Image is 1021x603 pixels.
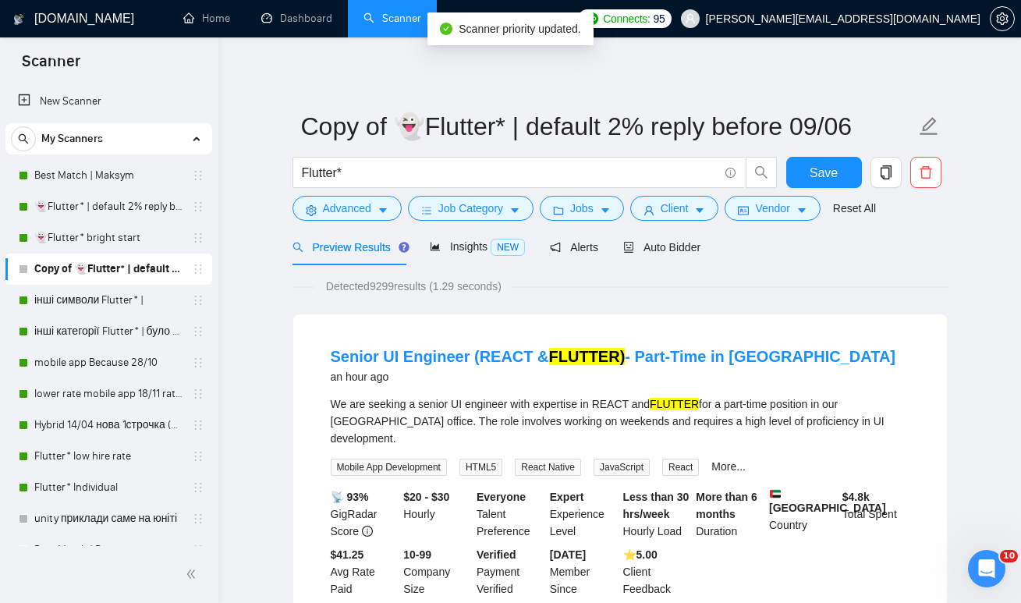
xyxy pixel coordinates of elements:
[833,200,876,217] a: Reset All
[911,165,941,179] span: delete
[553,204,564,216] span: folder
[34,472,183,503] a: Flutter* Individual
[550,242,561,253] span: notification
[623,242,634,253] span: robot
[34,254,183,285] a: Copy of 👻Flutter* | default 2% reply before 09/06
[570,200,594,217] span: Jobs
[477,548,516,561] b: Verified
[620,546,693,598] div: Client Feedback
[403,491,449,503] b: $20 - $30
[331,548,364,561] b: $41.25
[473,488,547,540] div: Talent Preference
[9,50,93,83] span: Scanner
[34,191,183,222] a: 👻Flutter* | default 2% reply before 09/06
[839,488,913,540] div: Total Spent
[192,388,204,400] span: holder
[192,325,204,338] span: holder
[408,196,534,221] button: barsJob Categorycaret-down
[192,481,204,494] span: holder
[403,548,431,561] b: 10-99
[796,204,807,216] span: caret-down
[302,163,718,183] input: Search Freelance Jobs...
[323,200,371,217] span: Advanced
[459,23,580,35] span: Scanner priority updated.
[991,12,1014,25] span: setting
[41,123,103,154] span: My Scanners
[378,204,388,216] span: caret-down
[509,204,520,216] span: caret-down
[755,200,789,217] span: Vendor
[192,294,204,307] span: holder
[34,160,183,191] a: Best Match | Maksym
[192,513,204,525] span: holder
[477,491,526,503] b: Everyone
[919,116,939,137] span: edit
[292,242,303,253] span: search
[870,157,902,188] button: copy
[550,548,586,561] b: [DATE]
[192,544,204,556] span: holder
[331,367,896,386] div: an hour ago
[550,491,584,503] b: Expert
[643,204,654,216] span: user
[34,534,183,566] a: Best Match | Daria
[192,450,204,463] span: holder
[12,133,35,144] span: search
[34,378,183,410] a: lower rate mobile app 18/11 rate range 80% (було 11%)
[871,165,901,179] span: copy
[738,204,749,216] span: idcard
[331,459,447,476] span: Mobile App Development
[623,548,658,561] b: ⭐️ 5.00
[362,526,373,537] span: info-circle
[654,10,665,27] span: 95
[13,7,24,32] img: logo
[662,459,699,476] span: React
[600,204,611,216] span: caret-down
[515,459,581,476] span: React Native
[438,200,503,217] span: Job Category
[11,126,36,151] button: search
[192,200,204,213] span: holder
[328,488,401,540] div: GigRadar Score
[990,12,1015,25] a: setting
[549,348,626,365] mark: FLUTTER)
[540,196,624,221] button: folderJobscaret-down
[746,157,777,188] button: search
[770,488,781,499] img: 🇦🇪
[34,410,183,441] a: Hybrid 14/04 нова 1строчка (був вью 6,25%)
[430,240,525,253] span: Insights
[968,550,1005,587] iframe: Intercom live chat
[766,488,839,540] div: Country
[34,316,183,347] a: інші категорії Flutter* | було 7.14% 11.11 template
[192,263,204,275] span: holder
[547,488,620,540] div: Experience Level
[694,204,705,216] span: caret-down
[910,157,941,188] button: delete
[315,278,512,295] span: Detected 9299 results (1.29 seconds)
[725,196,820,221] button: idcardVendorcaret-down
[1000,550,1018,562] span: 10
[693,488,766,540] div: Duration
[34,285,183,316] a: інші символи Flutter* |
[400,546,473,598] div: Company Size
[292,241,405,254] span: Preview Results
[473,546,547,598] div: Payment Verified
[421,204,432,216] span: bars
[34,441,183,472] a: Flutter* low hire rate
[400,488,473,540] div: Hourly
[623,491,690,520] b: Less than 30 hrs/week
[620,488,693,540] div: Hourly Load
[685,13,696,24] span: user
[363,12,421,25] a: searchScanner
[430,241,441,252] span: area-chart
[623,241,700,254] span: Auto Bidder
[34,503,183,534] a: unity приклади саме на юніті
[301,107,916,146] input: Scanner name...
[183,12,230,25] a: homeHome
[34,222,183,254] a: 👻Flutter* bright start
[397,240,411,254] div: Tooltip anchor
[725,168,736,178] span: info-circle
[786,157,862,188] button: Save
[331,491,369,503] b: 📡 93%
[810,163,838,183] span: Save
